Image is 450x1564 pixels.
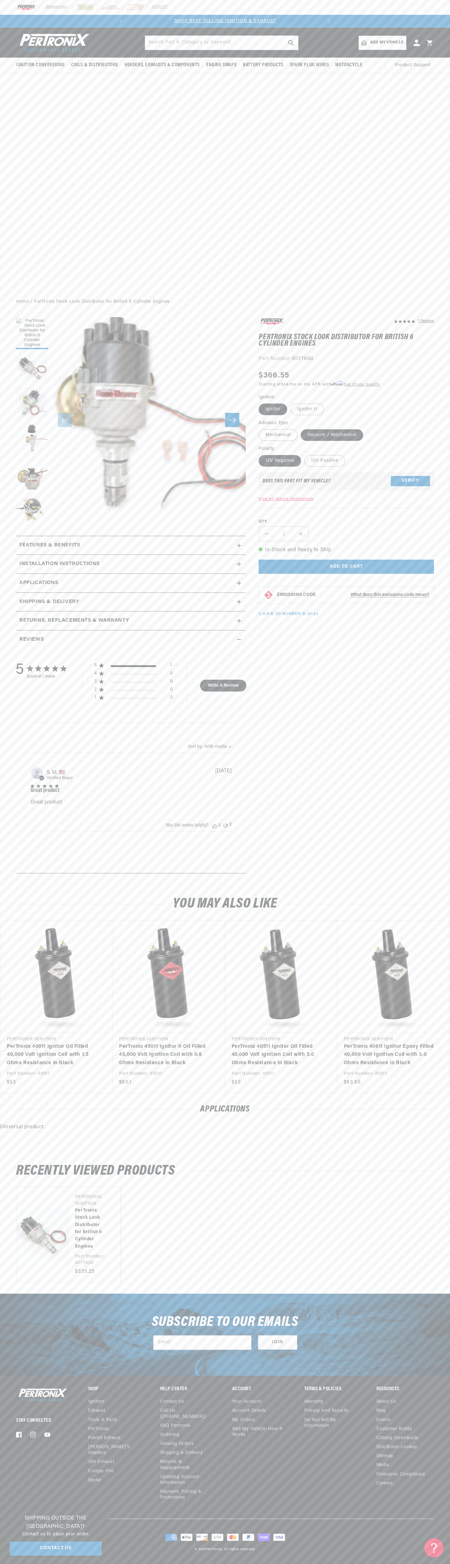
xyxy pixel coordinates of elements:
summary: Motorcycle [332,58,365,73]
div: 5 [15,662,24,679]
div: 4 star by 0 reviews [94,671,173,679]
summary: Headers, Exhausts & Components [121,58,203,73]
span: $34 [281,383,289,386]
h2: Reviews [19,636,44,644]
ul: Slider [16,1187,434,1282]
div: 1 [94,695,97,701]
button: Verify [391,476,430,486]
strong: D177600 [292,356,313,361]
span: Headers, Exhausts & Components [124,62,200,69]
div: 1 [170,663,172,671]
strong: What does this emissions code mean? [351,592,429,597]
a: Shipping & Delivery [160,1448,203,1457]
button: search button [284,36,298,50]
summary: Battery Products [240,58,287,73]
div: 2 [94,687,97,693]
div: Does This part fit My vehicle? [262,479,330,484]
div: 1 star by 0 reviews [94,695,173,703]
div: Part Number: [259,355,434,363]
small: All rights reserved. [224,1548,255,1551]
a: PerTronix 40011 Ignitor Oil Filled 40,000 Volt Ignition Coil with 1.5 Ohms Resistance in Black [7,1043,100,1067]
h2: Returns, Replacements & Warranty [19,617,129,625]
a: Privacy and Security [304,1406,349,1415]
summary: Features & Benefits [16,536,246,555]
span: Product Support [395,62,431,69]
div: 3 star by 0 reviews [94,679,173,687]
a: Payment, Pricing & Promotions [160,1487,218,1502]
a: Ordering [160,1430,179,1439]
h2: Features & Benefits [19,541,80,550]
a: See if you qualify - Learn more about Affirm Financing (opens in modal) [344,383,380,386]
button: Slide left [58,413,72,427]
div: 1 of 2 [127,18,323,25]
button: Slide right [225,413,239,427]
summary: Reviews [16,630,246,649]
button: Add to cart [259,560,434,574]
p: Contact us to place your order. [10,1531,102,1538]
a: PerTronix 45011 Ignitor II Oil Filled 45,000 Volt Ignition Coil with 0.6 Ohms Resistance in Black [119,1043,212,1067]
label: Mechanical [259,429,298,441]
a: Applications [16,574,246,593]
a: Careers [376,1479,393,1488]
div: 1 Review [418,317,434,325]
span: Engine Swaps [206,62,236,69]
p: In-Stock and Ready to Ship [259,546,434,554]
button: Translation missing: en.sections.announcements.next_announcement [323,15,335,28]
div: 0 [170,695,173,703]
a: Contact Us [10,1541,102,1556]
label: QTY [259,519,434,525]
a: PerTronix [206,1548,222,1551]
label: 12V Negative [259,455,301,467]
button: Load image 4 in gallery view [16,423,48,455]
h2: You may also like [16,898,434,910]
button: Subscribe [258,1335,297,1350]
div: Vote down [223,822,228,828]
a: Account details [232,1406,266,1415]
a: Spyke [88,1476,101,1485]
div: 0 [170,679,173,687]
span: Add my vehicle [370,40,403,46]
strong: EMISSIONS CODE [277,592,316,597]
a: FAQ Pertronix [160,1421,190,1430]
summary: Spark Plug Wires [287,58,332,73]
p: C.A.R.B. EO Number: D-57-23 [259,611,318,617]
p: Starting at /mo or 0% APR with . [259,381,380,387]
div: 5 star by 1 reviews [94,663,173,671]
div: 2 star by 0 reviews [94,687,173,695]
summary: Shipping & Delivery [16,593,246,611]
nav: breadcrumbs [16,298,434,305]
button: Load image 1 in gallery view [16,317,48,349]
div: Announcement [127,18,323,25]
a: Call Us ([PHONE_NUMBER]) [160,1406,213,1421]
a: Contact us [160,1399,184,1406]
div: 5 [94,663,97,668]
span: $366.55 [259,370,289,381]
summary: Engine Swaps [203,58,240,73]
summary: Returns, Replacements & Warranty [16,611,246,630]
legend: Advance Type [259,420,289,426]
button: Load image 5 in gallery view [16,459,48,491]
input: Email [153,1336,251,1350]
span: Coils & Distributors [71,62,118,69]
img: Pertronix [16,1387,68,1402]
a: Viewing Orders [160,1439,194,1448]
h2: Installation instructions [19,560,100,568]
img: Emissions code [263,590,274,600]
a: PerTronix 40511 Ignitor Oil Filled 40,000 Volt Ignition Coil with 3.0 Ohms Resistance in Black [232,1043,325,1067]
a: Home [16,298,29,305]
a: Emissions compliance [376,1470,425,1479]
a: PerTronix Stock Look Distributor for British 6 Cylinder Engines [75,1207,108,1250]
div: Was this review helpful? [166,823,208,828]
button: Translation missing: en.sections.announcements.previous_announcement [115,15,127,28]
button: Load image 3 in gallery view [16,388,48,420]
button: Write A Review [200,680,246,692]
div: 0 [170,671,173,679]
div: 5 star rating out of 5 stars [31,784,60,788]
a: SHOP BEST SELLING IGNITION & EXHAUST [174,19,276,23]
h2: Applications [16,1106,434,1113]
h3: Shipping Outside the [GEOGRAPHIC_DATA]? [10,1514,102,1531]
span: Affirm [331,381,343,386]
a: Events [376,1416,391,1425]
label: Ignitor [259,404,287,415]
button: Load image 2 in gallery view [16,352,48,385]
